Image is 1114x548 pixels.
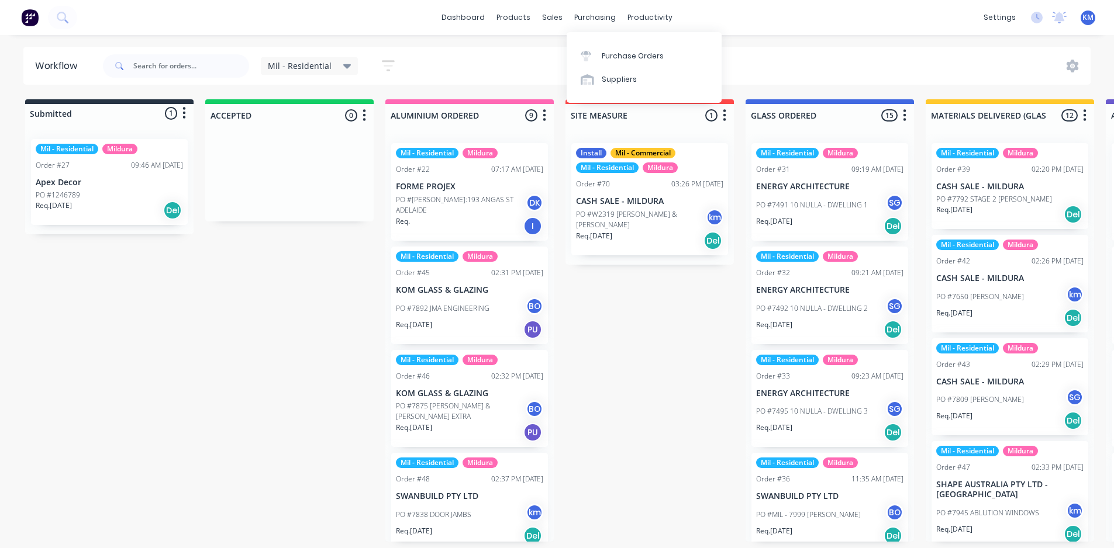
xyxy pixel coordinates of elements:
[1066,502,1084,519] div: km
[756,422,792,433] p: Req. [DATE]
[886,297,903,315] div: SG
[823,457,858,468] div: Mildura
[396,457,458,468] div: Mil - Residential
[936,524,972,535] p: Req. [DATE]
[756,474,790,484] div: Order #36
[102,144,137,154] div: Mildura
[936,508,1039,518] p: PO #7945 ABLUTION WINDOWS
[526,194,543,211] div: DK
[1003,343,1038,353] div: Mildura
[463,457,498,468] div: Mildura
[1064,205,1082,224] div: Del
[823,355,858,365] div: Mildura
[884,320,902,339] div: Del
[851,164,903,175] div: 09:19 AM [DATE]
[756,216,792,227] p: Req. [DATE]
[396,303,489,314] p: PO #7892 JMA ENGINEERING
[491,474,543,484] div: 02:37 PM [DATE]
[21,9,39,26] img: Factory
[756,200,868,210] p: PO #7491 10 NULLA - DWELLING 1
[36,200,72,211] p: Req. [DATE]
[36,178,183,188] p: Apex Decor
[756,526,792,536] p: Req. [DATE]
[851,371,903,381] div: 09:23 AM [DATE]
[396,509,471,520] p: PO #7838 DOOR JAMBS
[268,60,332,72] span: Mil - Residential
[491,371,543,381] div: 02:32 PM [DATE]
[936,240,999,250] div: Mil - Residential
[756,182,903,192] p: ENERGY ARCHITECTURE
[706,209,723,226] div: km
[884,217,902,235] div: Del
[643,162,678,173] div: Mildura
[751,350,908,448] div: Mil - ResidentialMilduraOrder #3309:23 AM [DATE]ENERGY ARCHITECTUREPO #7495 10 NULLA - DWELLING 3...
[31,139,188,225] div: Mil - ResidentialMilduraOrder #2709:46 AM [DATE]Apex DecorPO #1246789Req.[DATE]Del
[35,59,83,73] div: Workflow
[671,179,723,189] div: 03:26 PM [DATE]
[1064,525,1082,543] div: Del
[576,196,723,206] p: CASH SALE - MILDURA
[932,235,1088,332] div: Mil - ResidentialMilduraOrder #4202:26 PM [DATE]CASH SALE - MILDURAPO #7650 [PERSON_NAME]kmReq.[D...
[756,285,903,295] p: ENERGY ARCHITECTURE
[396,526,432,536] p: Req. [DATE]
[756,320,792,330] p: Req. [DATE]
[756,389,903,398] p: ENERGY ARCHITECTURE
[756,406,868,417] p: PO #7495 10 NULLA - DWELLING 3
[463,355,498,365] div: Mildura
[36,190,80,200] p: PO #1246789
[131,160,183,171] div: 09:46 AM [DATE]
[396,389,543,398] p: KOM GLASS & GLAZING
[1064,411,1082,430] div: Del
[932,338,1088,436] div: Mil - ResidentialMilduraOrder #4302:29 PM [DATE]CASH SALE - MILDURAPO #7809 [PERSON_NAME]SGReq.[D...
[884,526,902,545] div: Del
[756,268,790,278] div: Order #32
[436,9,491,26] a: dashboard
[1082,12,1094,23] span: KM
[886,194,903,211] div: SG
[133,54,249,78] input: Search for orders...
[851,268,903,278] div: 09:21 AM [DATE]
[1003,240,1038,250] div: Mildura
[576,162,639,173] div: Mil - Residential
[1032,462,1084,473] div: 02:33 PM [DATE]
[491,268,543,278] div: 02:31 PM [DATE]
[523,320,542,339] div: PU
[936,273,1084,283] p: CASH SALE - MILDURA
[756,164,790,175] div: Order #31
[886,504,903,521] div: BO
[396,148,458,158] div: Mil - Residential
[936,182,1084,192] p: CASH SALE - MILDURA
[756,148,819,158] div: Mil - Residential
[576,179,610,189] div: Order #70
[567,44,722,67] a: Purchase Orders
[1066,389,1084,406] div: SG
[463,251,498,262] div: Mildura
[703,231,722,250] div: Del
[851,474,903,484] div: 11:35 AM [DATE]
[396,251,458,262] div: Mil - Residential
[1003,148,1038,158] div: Mildura
[536,9,568,26] div: sales
[823,148,858,158] div: Mildura
[36,160,70,171] div: Order #27
[396,491,543,501] p: SWANBUILD PTY LTD
[602,51,664,61] div: Purchase Orders
[1032,256,1084,266] div: 02:26 PM [DATE]
[936,308,972,318] p: Req. [DATE]
[823,251,858,262] div: Mildura
[932,143,1088,229] div: Mil - ResidentialMilduraOrder #3902:20 PM [DATE]CASH SALE - MILDURAPO #7792 STAGE 2 [PERSON_NAME]...
[526,400,543,418] div: BO
[622,9,678,26] div: productivity
[491,164,543,175] div: 07:17 AM [DATE]
[756,491,903,501] p: SWANBUILD PTY LTD
[391,350,548,448] div: Mil - ResidentialMilduraOrder #4602:32 PM [DATE]KOM GLASS & GLAZINGPO #7875 [PERSON_NAME] & [PERS...
[396,474,430,484] div: Order #48
[396,371,430,381] div: Order #46
[396,422,432,433] p: Req. [DATE]
[396,195,526,216] p: PO #[PERSON_NAME]:193 ANGAS ST ADELAIDE
[1032,164,1084,175] div: 02:20 PM [DATE]
[1064,308,1082,327] div: Del
[391,143,548,241] div: Mil - ResidentialMilduraOrder #2207:17 AM [DATE]FORME PROJEXPO #[PERSON_NAME]:193 ANGAS ST ADELAI...
[523,423,542,442] div: PU
[463,148,498,158] div: Mildura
